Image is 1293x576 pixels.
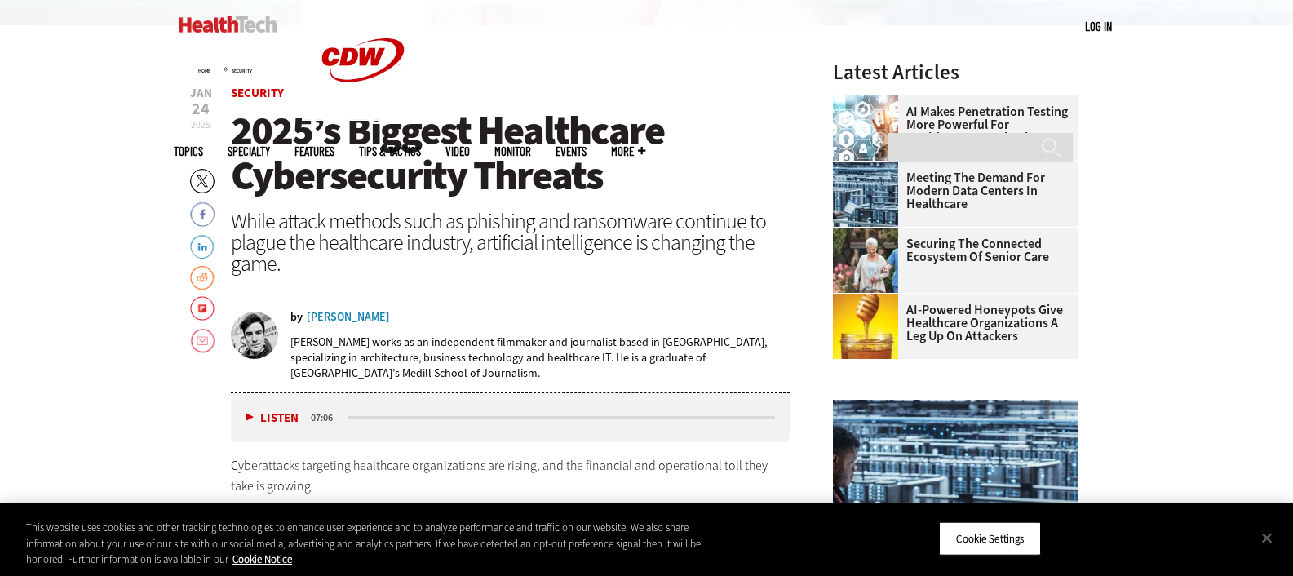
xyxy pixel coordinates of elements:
[232,552,292,566] a: More information about your privacy
[294,145,334,157] a: Features
[359,145,421,157] a: Tips & Tactics
[833,304,1068,343] a: AI-Powered Honeypots Give Healthcare Organizations a Leg Up on Attackers
[611,145,645,157] span: More
[302,108,424,125] a: CDW
[179,16,277,33] img: Home
[231,393,790,442] div: media player
[556,145,587,157] a: Events
[833,294,898,359] img: jar of honey with a honey dipper
[494,145,531,157] a: MonITor
[833,294,906,307] a: jar of honey with a honey dipper
[833,162,898,227] img: engineer with laptop overlooking data center
[833,171,1068,210] a: Meeting the Demand for Modern Data Centers in Healthcare
[26,520,711,568] div: This website uses cookies and other tracking technologies to enhance user experience and to analy...
[231,312,278,359] img: nathan eddy
[1085,18,1112,35] div: User menu
[307,312,390,323] a: [PERSON_NAME]
[833,162,906,175] a: engineer with laptop overlooking data center
[939,521,1041,556] button: Cookie Settings
[1085,19,1112,33] a: Log in
[308,410,345,425] div: duration
[228,145,270,157] span: Specialty
[231,455,790,497] p: Cyberattacks targeting healthcare organizations are rising, and the financial and operational tol...
[833,95,898,161] img: Healthcare and hacking concept
[290,335,790,381] p: [PERSON_NAME] works as an independent filmmaker and journalist based in [GEOGRAPHIC_DATA], specia...
[1249,520,1285,556] button: Close
[290,312,303,323] span: by
[174,145,203,157] span: Topics
[246,412,299,424] button: Listen
[231,210,790,274] div: While attack methods such as phishing and ransomware continue to plague the healthcare industry, ...
[833,228,898,293] img: nurse walks with senior woman through a garden
[833,228,906,241] a: nurse walks with senior woman through a garden
[833,237,1068,264] a: Securing the Connected Ecosystem of Senior Care
[445,145,470,157] a: Video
